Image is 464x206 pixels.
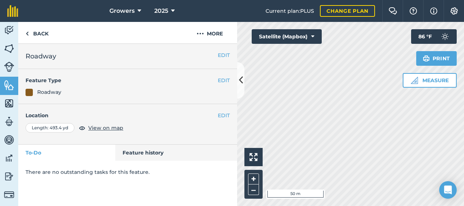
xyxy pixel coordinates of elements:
img: A cog icon [450,7,459,15]
img: svg+xml;base64,PD94bWwgdmVyc2lvbj0iMS4wIiBlbmNvZGluZz0idXRmLTgiPz4KPCEtLSBHZW5lcmF0b3I6IEFkb2JlIE... [4,190,14,200]
h2: Roadway [26,51,230,61]
a: Back [18,22,56,43]
img: svg+xml;base64,PD94bWwgdmVyc2lvbj0iMS4wIiBlbmNvZGluZz0idXRmLTgiPz4KPCEtLSBHZW5lcmF0b3I6IEFkb2JlIE... [4,153,14,164]
button: More [182,22,237,43]
img: svg+xml;base64,PD94bWwgdmVyc2lvbj0iMS4wIiBlbmNvZGluZz0idXRmLTgiPz4KPCEtLSBHZW5lcmF0b3I6IEFkb2JlIE... [4,116,14,127]
img: svg+xml;base64,PHN2ZyB4bWxucz0iaHR0cDovL3d3dy53My5vcmcvMjAwMC9zdmciIHdpZHRoPSI1NiIgaGVpZ2h0PSI2MC... [4,43,14,54]
a: Change plan [320,5,375,17]
a: To-Do [18,145,115,161]
img: svg+xml;base64,PHN2ZyB4bWxucz0iaHR0cDovL3d3dy53My5vcmcvMjAwMC9zdmciIHdpZHRoPSI5IiBoZWlnaHQ9IjI0Ii... [26,29,29,38]
div: Open Intercom Messenger [439,181,457,199]
img: Four arrows, one pointing top left, one top right, one bottom right and the last bottom left [250,153,258,161]
img: fieldmargin Logo [7,5,18,17]
img: Two speech bubbles overlapping with the left bubble in the forefront [388,7,397,15]
h4: Location [26,111,230,119]
span: 2025 [154,7,168,15]
button: + [248,173,259,184]
a: Feature history [115,145,237,161]
img: svg+xml;base64,PHN2ZyB4bWxucz0iaHR0cDovL3d3dy53My5vcmcvMjAwMC9zdmciIHdpZHRoPSIxOCIgaGVpZ2h0PSIyNC... [79,123,85,132]
img: A question mark icon [409,7,418,15]
img: svg+xml;base64,PHN2ZyB4bWxucz0iaHR0cDovL3d3dy53My5vcmcvMjAwMC9zdmciIHdpZHRoPSIyMCIgaGVpZ2h0PSIyNC... [197,29,204,38]
img: svg+xml;base64,PD94bWwgdmVyc2lvbj0iMS4wIiBlbmNvZGluZz0idXRmLTgiPz4KPCEtLSBHZW5lcmF0b3I6IEFkb2JlIE... [438,29,452,44]
span: Current plan : PLUS [266,7,314,15]
img: svg+xml;base64,PHN2ZyB4bWxucz0iaHR0cDovL3d3dy53My5vcmcvMjAwMC9zdmciIHdpZHRoPSI1NiIgaGVpZ2h0PSI2MC... [4,80,14,91]
p: There are no outstanding tasks for this feature. [26,168,230,176]
span: View on map [88,124,123,132]
img: svg+xml;base64,PHN2ZyB4bWxucz0iaHR0cDovL3d3dy53My5vcmcvMjAwMC9zdmciIHdpZHRoPSIxNyIgaGVpZ2h0PSIxNy... [430,7,437,15]
button: Satellite (Mapbox) [252,29,322,44]
button: EDIT [218,111,230,119]
span: Growers [109,7,135,15]
img: svg+xml;base64,PD94bWwgdmVyc2lvbj0iMS4wIiBlbmNvZGluZz0idXRmLTgiPz4KPCEtLSBHZW5lcmF0b3I6IEFkb2JlIE... [4,171,14,182]
button: 86 °F [411,29,457,44]
button: EDIT [218,76,230,84]
img: Ruler icon [411,77,418,84]
button: View on map [79,123,123,132]
span: 86 ° F [418,29,432,44]
button: EDIT [218,51,230,59]
button: – [248,184,259,195]
div: Length : 493.4 yd [26,123,74,133]
img: svg+xml;base64,PHN2ZyB4bWxucz0iaHR0cDovL3d3dy53My5vcmcvMjAwMC9zdmciIHdpZHRoPSIxOSIgaGVpZ2h0PSIyNC... [423,54,430,63]
button: Print [416,51,457,66]
img: svg+xml;base64,PD94bWwgdmVyc2lvbj0iMS4wIiBlbmNvZGluZz0idXRmLTgiPz4KPCEtLSBHZW5lcmF0b3I6IEFkb2JlIE... [4,25,14,36]
h4: Feature Type [26,76,218,84]
img: svg+xml;base64,PHN2ZyB4bWxucz0iaHR0cDovL3d3dy53My5vcmcvMjAwMC9zdmciIHdpZHRoPSI1NiIgaGVpZ2h0PSI2MC... [4,98,14,109]
img: svg+xml;base64,PD94bWwgdmVyc2lvbj0iMS4wIiBlbmNvZGluZz0idXRmLTgiPz4KPCEtLSBHZW5lcmF0b3I6IEFkb2JlIE... [4,134,14,145]
img: svg+xml;base64,PD94bWwgdmVyc2lvbj0iMS4wIiBlbmNvZGluZz0idXRmLTgiPz4KPCEtLSBHZW5lcmF0b3I6IEFkb2JlIE... [4,62,14,72]
button: Measure [403,73,457,88]
div: Roadway [37,88,61,96]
